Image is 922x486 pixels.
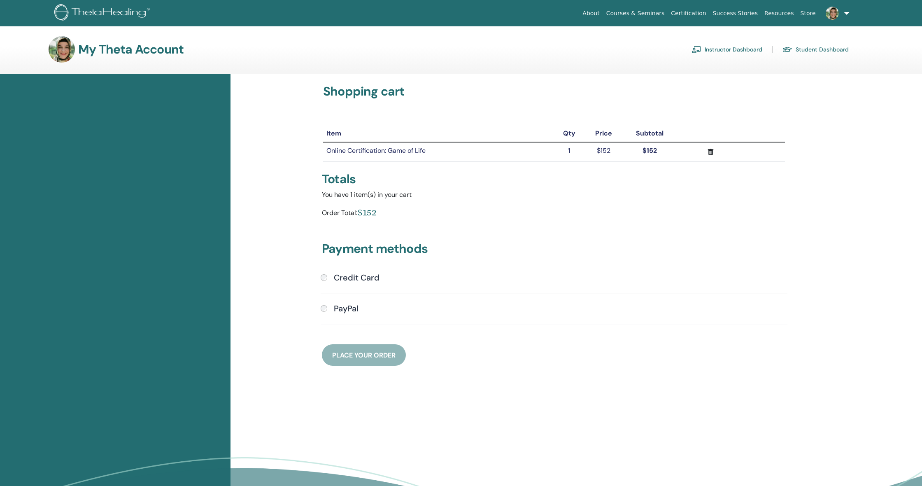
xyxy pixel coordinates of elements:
h3: Shopping cart [323,84,785,99]
img: logo.png [54,4,153,23]
div: Order Total: [322,206,357,222]
div: Totals [322,172,786,187]
a: Student Dashboard [782,43,849,56]
a: Courses & Seminars [603,6,668,21]
td: $152 [584,142,622,161]
strong: 1 [568,146,570,155]
td: Online Certification: Game of Life [323,142,554,161]
th: Subtotal [622,125,678,142]
a: Success Stories [710,6,761,21]
a: Store [797,6,819,21]
img: graduation-cap.svg [782,46,792,53]
a: About [579,6,603,21]
h4: Credit Card [334,273,380,283]
img: default.jpg [49,36,75,63]
h4: PayPal [334,304,359,313]
th: Qty [554,125,584,142]
div: You have 1 item(s) in your cart [322,190,786,200]
th: Item [323,125,554,142]
img: default.jpg [826,7,839,20]
th: Price [584,125,622,142]
h3: My Theta Account [78,42,184,57]
a: Instructor Dashboard [691,43,762,56]
div: $152 [357,206,377,218]
strong: $152 [643,146,657,155]
h3: Payment methods [322,241,786,259]
img: chalkboard-teacher.svg [691,46,701,53]
a: Resources [761,6,797,21]
a: Certification [668,6,709,21]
